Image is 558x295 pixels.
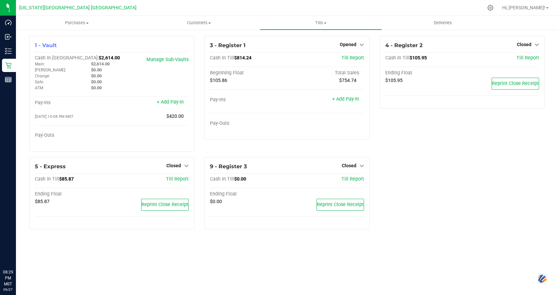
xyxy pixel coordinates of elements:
span: Main: [35,62,45,66]
a: Till Report [341,55,364,61]
span: $105.95 [385,78,403,83]
div: Pay-Ins [210,97,287,103]
inline-svg: Dashboard [5,19,12,26]
span: $105.86 [210,78,227,83]
span: $2,614.00 [91,61,110,66]
span: Hi, [PERSON_NAME]! [502,5,545,10]
span: 9 - Register 3 [210,163,247,170]
span: Customers [138,20,259,26]
div: Total Sales [287,70,364,76]
div: Ending Float [210,191,287,197]
div: Pay-Ins [35,100,112,106]
a: Customers [138,16,260,30]
a: Deliveries [382,16,504,30]
span: [DATE] 10:08 PM MST [35,114,73,119]
inline-svg: Inventory [5,48,12,54]
span: $0.00 [234,176,246,182]
span: Reprint Close Receipt [141,202,188,207]
a: Till Report [341,176,364,182]
button: Reprint Close Receipt [492,78,539,90]
span: 4 - Register 2 [385,42,422,48]
span: $105.95 [410,55,427,61]
inline-svg: Reports [5,76,12,83]
span: Closed [342,163,356,168]
div: Ending Float [385,70,462,76]
a: Till Report [516,55,539,61]
span: Reprint Close Receipt [317,202,364,207]
span: [US_STATE][GEOGRAPHIC_DATA] [GEOGRAPHIC_DATA] [19,5,137,11]
button: Reprint Close Receipt [141,199,189,211]
span: $0.00 [210,199,222,204]
span: Deliveries [425,20,461,26]
a: + Add Pay-In [332,96,359,102]
span: Cash In Till [210,176,234,182]
span: Tills [260,20,381,26]
span: 3 - Register 1 [210,42,245,48]
p: 09/27 [3,287,13,292]
span: Purchases [16,20,138,26]
img: svg+xml;base64,PHN2ZyB3aWR0aD0iNDQiIGhlaWdodD0iNDQiIHZpZXdCb3g9IjAgMCA0NCA0NCIgZmlsbD0ibm9uZSIgeG... [537,273,548,285]
span: ATM: [35,86,44,90]
span: $0.00 [91,67,102,72]
span: 5 - Express [35,163,66,170]
span: Cash In [GEOGRAPHIC_DATA]: [35,55,99,61]
span: $85.87 [59,176,74,182]
span: $420.00 [166,113,184,119]
p: 08:29 PM MST [3,269,13,287]
span: $85.87 [35,199,49,204]
span: Safe: [35,80,44,84]
inline-svg: Inbound [5,34,12,40]
span: Change: [35,74,50,78]
button: Reprint Close Receipt [317,199,364,211]
span: Closed [166,163,181,168]
span: $814.24 [234,55,251,61]
div: Ending Float [35,191,112,197]
div: Pay-Outs [35,132,112,138]
div: Manage settings [486,5,495,11]
inline-svg: Retail [5,62,12,69]
div: Pay-Outs [210,120,287,126]
span: $754.74 [339,78,356,83]
span: Cash In Till [385,55,410,61]
span: Reprint Close Receipt [492,81,539,86]
span: $0.00 [91,79,102,84]
a: Purchases [16,16,138,30]
div: Beginning Float [210,70,287,76]
span: $0.00 [91,85,102,90]
span: Cash In Till [210,55,234,61]
span: 1 - Vault [35,42,57,48]
a: Till Report [166,176,189,182]
span: Cash In Till [35,176,59,182]
a: Tills [260,16,382,30]
a: + Add Pay-In [157,99,184,105]
span: $0.00 [91,73,102,78]
span: Opened [340,42,356,47]
a: Manage Sub-Vaults [146,57,189,62]
span: Closed [517,42,531,47]
span: $2,614.00 [99,55,120,61]
iframe: Resource center [7,242,27,262]
span: [PERSON_NAME]: [35,68,66,72]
